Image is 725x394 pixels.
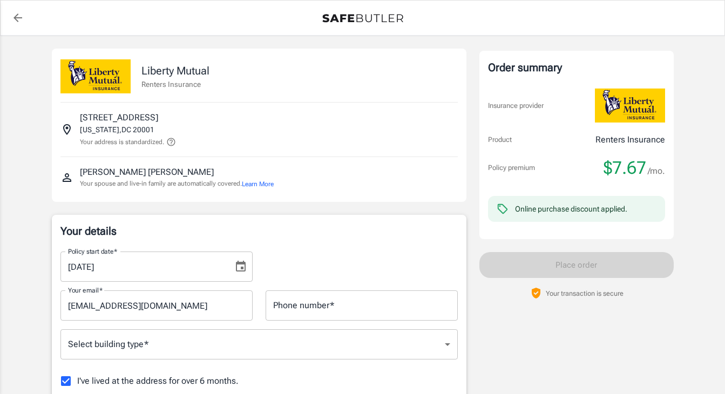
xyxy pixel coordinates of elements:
[80,124,154,135] p: [US_STATE] , DC 20001
[80,166,214,179] p: [PERSON_NAME] [PERSON_NAME]
[488,134,512,145] p: Product
[141,63,209,79] p: Liberty Mutual
[68,286,103,295] label: Your email
[80,111,158,124] p: [STREET_ADDRESS]
[141,79,209,90] p: Renters Insurance
[230,256,252,277] button: Choose date, selected date is Aug 30, 2025
[595,89,665,123] img: Liberty Mutual
[60,171,73,184] svg: Insured person
[80,137,164,147] p: Your address is standardized.
[68,247,118,256] label: Policy start date
[546,288,624,298] p: Your transaction is secure
[60,252,226,282] input: MM/DD/YYYY
[242,179,274,189] button: Learn More
[60,123,73,136] svg: Insured address
[60,290,253,321] input: Enter email
[488,162,535,173] p: Policy premium
[60,59,131,93] img: Liberty Mutual
[322,14,403,23] img: Back to quotes
[60,223,458,239] p: Your details
[648,164,665,179] span: /mo.
[266,290,458,321] input: Enter number
[515,203,627,214] div: Online purchase discount applied.
[604,157,646,179] span: $7.67
[595,133,665,146] p: Renters Insurance
[488,59,665,76] div: Order summary
[488,100,544,111] p: Insurance provider
[80,179,274,189] p: Your spouse and live-in family are automatically covered.
[77,375,239,388] span: I've lived at the address for over 6 months.
[7,7,29,29] a: back to quotes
